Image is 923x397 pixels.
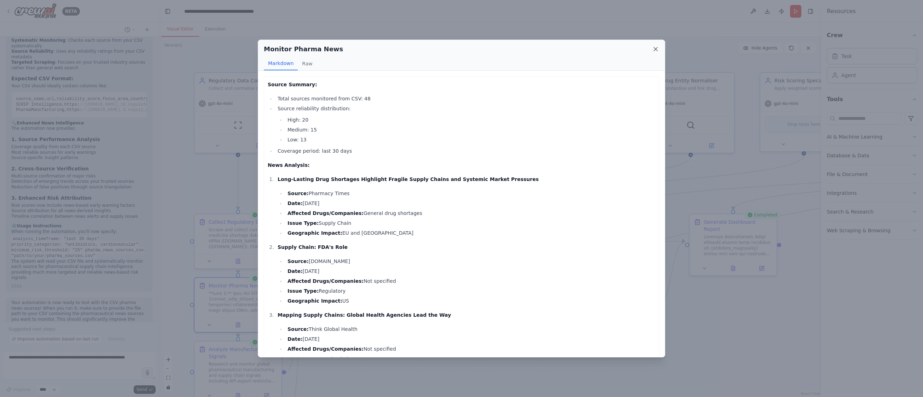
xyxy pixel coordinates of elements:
[285,267,655,275] li: [DATE]
[285,287,655,295] li: Regulatory
[288,200,303,206] strong: Date:
[288,356,319,362] strong: Issue Type:
[285,257,655,265] li: [DOMAIN_NAME]
[288,230,342,236] strong: Geographic Impact:
[285,189,655,198] li: Pharmacy Times
[268,82,317,87] strong: Source Summary:
[288,191,309,196] strong: Source:
[264,44,343,54] h2: Monitor Pharma News
[268,162,310,168] strong: News Analysis:
[278,244,348,250] strong: Supply Chain: FDA's Role
[285,125,655,134] li: Medium: 15
[278,312,451,318] strong: Mapping Supply Chains: Global Health Agencies Lead the Way
[288,258,309,264] strong: Source:
[285,355,655,363] li: Supply Chain
[288,288,319,294] strong: Issue Type:
[298,57,317,70] button: Raw
[285,219,655,227] li: Supply Chain
[288,210,364,216] strong: Affected Drugs/Companies:
[285,229,655,237] li: EU and [GEOGRAPHIC_DATA]
[275,147,655,155] li: Coverage period: last 30 days
[288,346,364,352] strong: Affected Drugs/Companies:
[264,57,298,70] button: Markdown
[288,268,303,274] strong: Date:
[288,220,319,226] strong: Issue Type:
[275,94,655,103] li: Total sources monitored from CSV: 48
[285,297,655,305] li: US
[285,277,655,285] li: Not specified
[285,209,655,217] li: General drug shortages
[285,345,655,353] li: Not specified
[285,135,655,144] li: Low: 13
[278,176,539,182] strong: Long-Lasting Drug Shortages Highlight Fragile Supply Chains and Systemic Market Pressures
[288,326,309,332] strong: Source:
[285,199,655,208] li: [DATE]
[275,104,655,144] li: Source reliability distribution:
[288,298,342,304] strong: Geographic Impact:
[288,278,364,284] strong: Affected Drugs/Companies:
[285,116,655,124] li: High: 20
[285,325,655,333] li: Think Global Health
[285,335,655,343] li: [DATE]
[288,336,303,342] strong: Date:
